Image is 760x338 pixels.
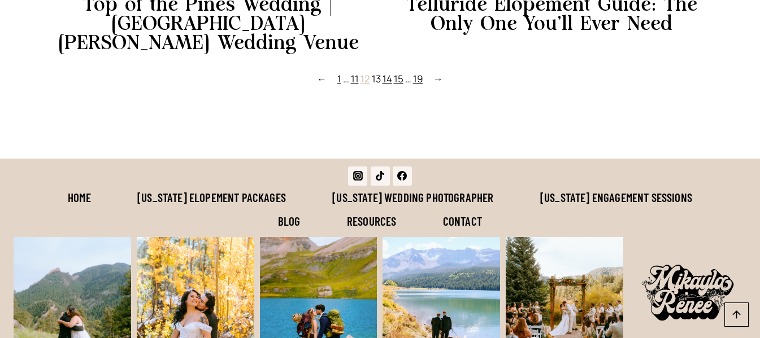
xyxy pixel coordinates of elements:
a: 11 [351,72,359,85]
a: Blog [255,209,324,233]
a: Scroll to top [724,302,749,327]
a: Previous Page [317,71,332,86]
a: [US_STATE] Wedding Photographer [309,186,517,209]
a: [US_STATE] Engagement Sessions [517,186,715,209]
a: 12 [361,72,370,85]
a: 1 [337,72,341,85]
span: 13 [372,72,381,85]
span: → [433,71,443,86]
nav: Footer Navigation [29,186,731,233]
a: 15 [394,72,403,85]
a: Instagram [348,166,367,186]
nav: Pagination [43,71,718,86]
a: 14 [383,72,392,85]
a: Contact [420,209,506,233]
span: … [405,72,411,85]
a: Home [45,186,114,209]
a: [US_STATE] Elopement Packages [114,186,309,209]
a: 19 [413,72,423,85]
span: ← [317,71,327,86]
a: TikTok [371,166,390,186]
a: Facebook [393,166,412,186]
a: Resources [324,209,420,233]
span: … [343,72,349,85]
a: Next Page [428,71,443,86]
